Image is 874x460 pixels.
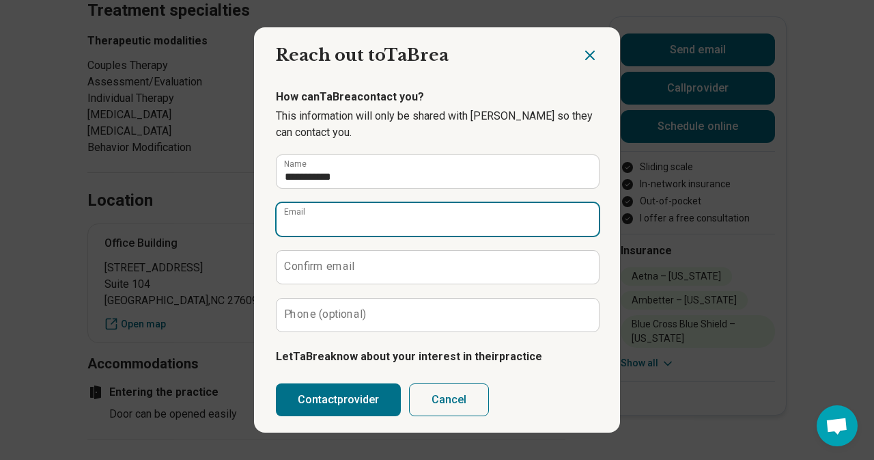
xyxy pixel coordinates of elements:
[284,261,354,272] label: Confirm email
[284,160,307,168] label: Name
[276,108,598,141] p: This information will only be shared with [PERSON_NAME] so they can contact you.
[276,45,449,65] span: Reach out to TaBrea
[284,309,367,320] label: Phone (optional)
[276,383,401,416] button: Contactprovider
[284,208,305,216] label: Email
[582,47,598,64] button: Close dialog
[409,383,489,416] button: Cancel
[276,349,598,365] p: Let TaBrea know about your interest in their practice
[276,89,598,105] p: How can TaBrea contact you?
